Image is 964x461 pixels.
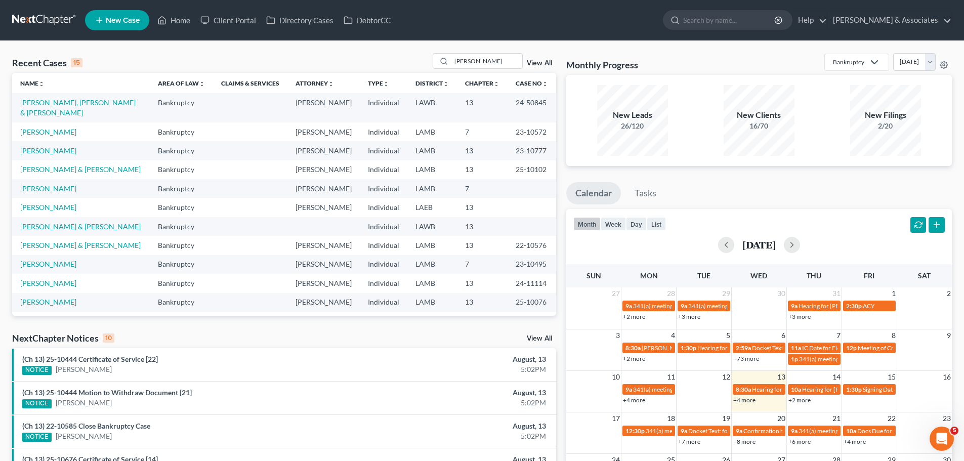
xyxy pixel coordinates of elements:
td: 22-10576 [508,236,556,255]
span: 3 [615,329,621,342]
span: Hearing for [PERSON_NAME] & [PERSON_NAME] [697,344,830,352]
td: Bankruptcy [150,179,213,198]
td: Individual [360,179,407,198]
span: 341(a) meeting for [PERSON_NAME] [646,427,743,435]
td: [PERSON_NAME] [287,312,360,330]
div: 15 [71,58,82,67]
td: 13 [457,141,508,160]
a: (Ch 13) 25-10444 Certificate of Service [22] [22,355,158,363]
a: +73 more [733,355,759,362]
span: Hearing for [PERSON_NAME] & [PERSON_NAME] [752,386,885,393]
span: 2:30p [846,302,862,310]
button: week [601,217,626,231]
div: NOTICE [22,433,52,442]
span: 28 [666,287,676,300]
td: Bankruptcy [150,236,213,255]
td: 7 [457,179,508,198]
i: unfold_more [199,81,205,87]
span: 27 [611,287,621,300]
span: 9a [625,302,632,310]
span: 17 [611,412,621,425]
a: +4 more [733,396,756,404]
td: LAMB [407,179,457,198]
span: 9a [791,302,798,310]
span: 10a [791,386,801,393]
td: Individual [360,274,407,292]
a: [PERSON_NAME] & [PERSON_NAME] [20,241,141,249]
a: Help [793,11,827,29]
td: LAMB [407,160,457,179]
a: [PERSON_NAME] [56,398,112,408]
a: Chapterunfold_more [465,79,499,87]
span: 7 [835,329,842,342]
a: +3 more [678,313,700,320]
td: LAMB [407,141,457,160]
td: 13 [457,293,508,312]
span: ACY [863,302,874,310]
td: LAMB [407,236,457,255]
i: unfold_more [38,81,45,87]
div: 26/120 [597,121,668,131]
a: +3 more [788,313,811,320]
span: 11 [666,371,676,383]
a: [PERSON_NAME] [20,184,76,193]
span: 341(a) meeting for [PERSON_NAME] [799,427,896,435]
input: Search by name... [683,11,776,29]
td: LAWB [407,217,457,236]
span: 13 [776,371,786,383]
a: Case Nounfold_more [516,79,548,87]
td: Bankruptcy [150,141,213,160]
td: 25-10076 [508,293,556,312]
span: Sun [586,271,601,280]
a: +7 more [678,438,700,445]
span: 5 [950,427,958,435]
span: 14 [831,371,842,383]
span: 31 [831,287,842,300]
td: 7 [457,122,508,141]
span: 341(a) meeting for [PERSON_NAME] [633,386,731,393]
a: Tasks [625,182,665,204]
td: Individual [360,293,407,312]
td: 13 [457,160,508,179]
a: DebtorCC [339,11,396,29]
div: New Leads [597,109,668,121]
span: Confirmation hearing for Dually [PERSON_NAME] & [PERSON_NAME] [743,427,930,435]
span: Mon [640,271,658,280]
a: +6 more [788,438,811,445]
td: 25-10495 [508,312,556,330]
td: Bankruptcy [150,312,213,330]
a: +8 more [733,438,756,445]
td: LAMB [407,312,457,330]
span: 1:30p [846,386,862,393]
a: Typeunfold_more [368,79,389,87]
span: Thu [807,271,821,280]
td: 23-10777 [508,141,556,160]
td: 13 [457,217,508,236]
td: Bankruptcy [150,160,213,179]
span: 10a [846,427,856,435]
span: 11a [791,344,801,352]
span: 341(a) meeting for [PERSON_NAME] & [PERSON_NAME] [633,302,784,310]
div: 5:02PM [378,398,546,408]
a: +4 more [844,438,866,445]
span: Docket Text: for [PERSON_NAME] & [PERSON_NAME] [752,344,896,352]
td: [PERSON_NAME] [287,141,360,160]
a: Districtunfold_more [415,79,449,87]
span: 1p [791,355,798,363]
a: (Ch 13) 22-10585 Close Bankruptcy Case [22,422,150,430]
a: [PERSON_NAME] [20,146,76,155]
td: 23-10495 [508,255,556,274]
td: LAEB [407,198,457,217]
a: Calendar [566,182,621,204]
td: 13 [457,312,508,330]
span: 1 [891,287,897,300]
td: LAWB [407,93,457,122]
div: 5:02PM [378,364,546,374]
div: New Filings [850,109,921,121]
span: 8 [891,329,897,342]
button: month [573,217,601,231]
a: View All [527,335,552,342]
a: [PERSON_NAME] [20,298,76,306]
span: 341(a) meeting for [PERSON_NAME] [799,355,897,363]
span: 9a [681,427,687,435]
